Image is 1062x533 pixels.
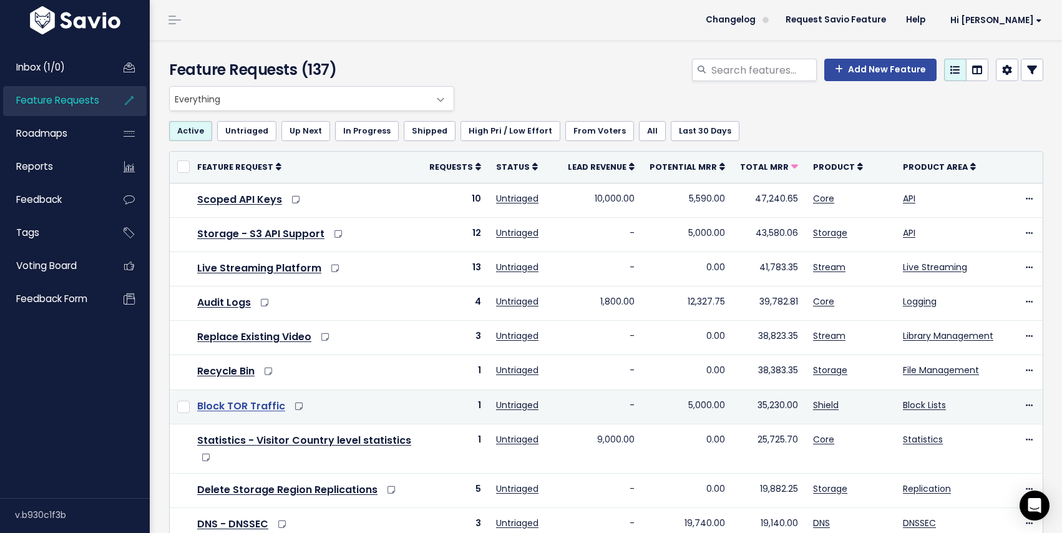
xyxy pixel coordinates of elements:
a: Active [169,121,212,141]
a: Statistics - Visitor Country level statistics [197,433,411,447]
h4: Feature Requests (137) [169,59,448,81]
a: Voting Board [3,252,104,280]
a: Last 30 Days [671,121,739,141]
a: Feedback form [3,285,104,313]
a: Core [813,192,834,205]
a: Up Next [281,121,330,141]
a: Audit Logs [197,295,251,310]
span: Feedback form [16,292,87,305]
a: Reports [3,152,104,181]
td: 1,800.00 [560,286,642,321]
a: Tags [3,218,104,247]
td: 5 [422,473,489,507]
span: Product [813,162,855,172]
span: Roadmaps [16,127,67,140]
a: Untriaged [496,399,538,411]
td: 10 [422,183,489,217]
a: Live Streaming [903,261,967,273]
a: Stream [813,330,845,342]
a: Replication [903,482,951,495]
a: Requests [429,160,481,173]
a: Live Streaming Platform [197,261,321,275]
a: Block TOR Traffic [197,399,285,413]
a: Lead Revenue [568,160,635,173]
span: Hi [PERSON_NAME] [950,16,1042,25]
a: Untriaged [496,227,538,239]
a: Product Area [903,160,976,173]
td: 12,327.75 [642,286,733,321]
td: 5,590.00 [642,183,733,217]
a: Untriaged [496,364,538,376]
a: Storage [813,364,847,376]
a: Untriaged [496,433,538,446]
div: Open Intercom Messenger [1020,491,1050,521]
span: Requests [429,162,473,172]
a: Untriaged [496,192,538,205]
a: DNS [813,517,830,529]
a: From Voters [565,121,634,141]
a: Inbox (1/0) [3,53,104,82]
div: v.b930c1f3b [15,499,150,531]
a: Logging [903,295,937,308]
td: 25,725.70 [733,424,806,473]
a: Block Lists [903,399,946,411]
td: 0.00 [642,252,733,286]
td: 1 [422,389,489,424]
span: Potential MRR [650,162,717,172]
td: - [560,355,642,389]
td: 39,782.81 [733,286,806,321]
a: Potential MRR [650,160,725,173]
a: In Progress [335,121,399,141]
a: Untriaged [496,295,538,308]
a: Stream [813,261,845,273]
span: Total MRR [740,162,789,172]
span: Lead Revenue [568,162,626,172]
a: Request Savio Feature [776,11,896,29]
a: Library Management [903,330,993,342]
td: 1 [422,355,489,389]
a: Statistics [903,433,943,446]
span: Voting Board [16,259,77,272]
td: - [560,389,642,424]
td: 1 [422,424,489,473]
a: Core [813,433,834,446]
td: 41,783.35 [733,252,806,286]
td: 3 [422,321,489,355]
a: Feature Requests [3,86,104,115]
img: logo-white.9d6f32f41409.svg [27,6,124,34]
a: Storage [813,482,847,495]
span: Product Area [903,162,968,172]
span: Status [496,162,530,172]
a: Replace Existing Video [197,330,311,344]
td: 4 [422,286,489,321]
td: 5,000.00 [642,217,733,252]
a: Core [813,295,834,308]
span: Feature Requests [16,94,99,107]
span: Feedback [16,193,62,206]
a: Help [896,11,935,29]
a: Feature Request [197,160,281,173]
a: Feedback [3,185,104,214]
td: - [560,321,642,355]
a: API [903,192,915,205]
a: DNS - DNSSEC [197,517,268,531]
td: 12 [422,217,489,252]
span: Inbox (1/0) [16,61,65,74]
td: 0.00 [642,321,733,355]
a: Storage [813,227,847,239]
td: 13 [422,252,489,286]
td: 0.00 [642,355,733,389]
a: Roadmaps [3,119,104,148]
td: 5,000.00 [642,389,733,424]
a: Shield [813,399,839,411]
span: Everything [169,86,454,111]
a: Add New Feature [824,59,937,81]
td: 0.00 [642,424,733,473]
td: 43,580.06 [733,217,806,252]
a: Storage - S3 API Support [197,227,324,241]
td: 0.00 [642,473,733,507]
a: Untriaged [496,517,538,529]
a: Total MRR [740,160,798,173]
a: Recycle Bin [197,364,255,378]
td: - [560,217,642,252]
